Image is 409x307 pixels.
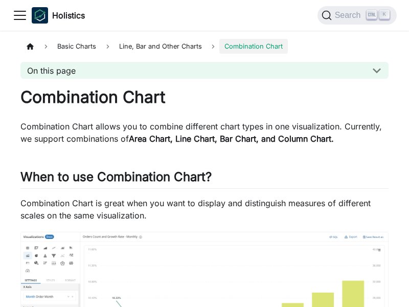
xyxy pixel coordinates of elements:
span: Basic Charts [52,39,101,54]
nav: Breadcrumbs [20,39,389,54]
p: Combination Chart allows you to combine different chart types in one visualization. Currently, we... [20,120,389,145]
a: HolisticsHolistics [32,7,85,24]
button: On this page [20,62,389,79]
kbd: K [379,10,390,19]
h1: Combination Chart [20,87,389,107]
a: Home page [20,39,40,54]
button: Toggle navigation bar [12,8,28,23]
span: Search [332,11,367,20]
h2: When to use Combination Chart? [20,169,389,189]
strong: Area Chart, Line Chart, Bar Chart, and Column Chart. [129,134,334,144]
span: Line, Bar and Other Charts [114,39,207,54]
span: Combination Chart [219,39,288,54]
b: Holistics [52,9,85,21]
button: Search (Ctrl+K) [317,6,397,25]
p: Combination Chart is great when you want to display and distinguish measures of different scales ... [20,197,389,222]
img: Holistics [32,7,48,24]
